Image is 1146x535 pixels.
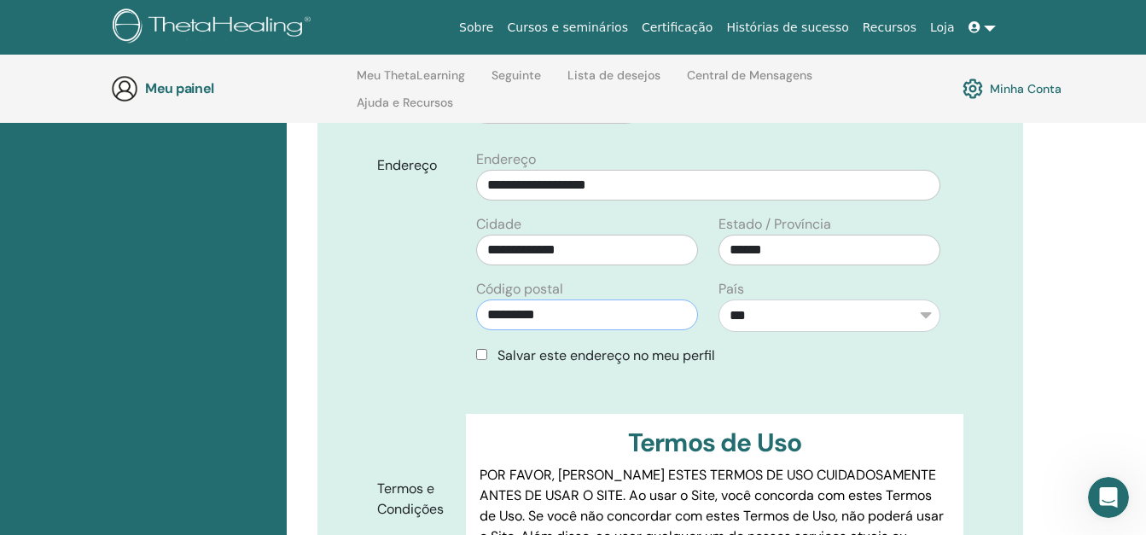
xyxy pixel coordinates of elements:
[113,9,317,47] img: logo.png
[492,68,541,96] a: Seguinte
[963,74,983,103] img: cog.svg
[111,75,138,102] img: generic-user-icon.jpg
[687,68,812,96] a: Central de Mensagens
[364,473,467,526] label: Termos e Condições
[718,279,744,299] label: País
[476,214,521,235] label: Cidade
[476,149,536,170] label: Endereço
[923,12,962,44] a: Loja
[364,149,467,182] label: Endereço
[357,96,453,123] a: Ajuda e Recursos
[635,12,719,44] a: Certificação
[718,214,831,235] label: Estado / Província
[476,279,563,299] label: Código postal
[1088,477,1129,518] iframe: Intercom live chat
[497,346,715,364] span: Salvar este endereço no meu perfil
[963,74,1062,103] a: Minha Conta
[856,12,923,44] a: Recursos
[567,68,660,96] a: Lista de desejos
[480,427,950,458] h3: Termos de Uso
[145,80,316,96] h3: Meu painel
[719,12,855,44] a: Histórias de sucesso
[452,12,500,44] a: Sobre
[500,12,634,44] a: Cursos e seminários
[990,81,1062,96] font: Minha Conta
[357,68,465,96] a: Meu ThetaLearning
